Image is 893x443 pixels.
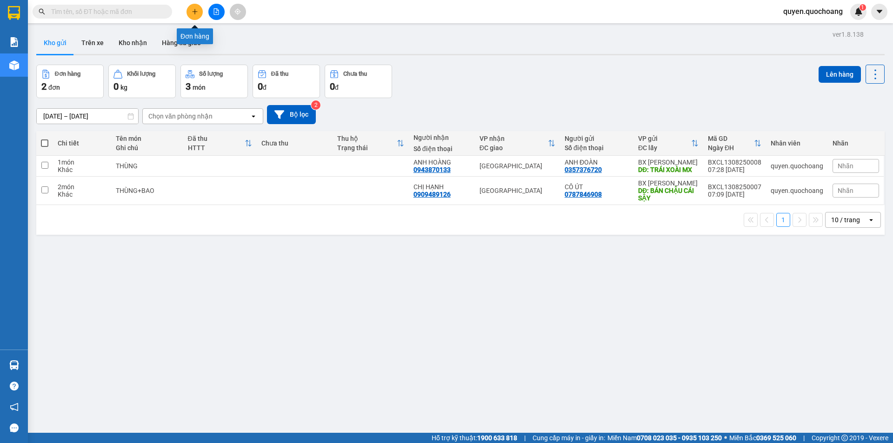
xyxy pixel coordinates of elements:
[250,112,257,120] svg: open
[213,8,220,15] span: file-add
[74,32,111,54] button: Trên xe
[37,109,138,124] input: Select a date range.
[271,71,288,77] div: Đã thu
[838,187,853,194] span: Nhãn
[120,84,127,91] span: kg
[803,433,805,443] span: |
[565,183,629,191] div: CÔ ÚT
[193,84,206,91] span: món
[413,159,470,166] div: ANH HOÀNG
[565,135,629,142] div: Người gửi
[867,216,875,224] svg: open
[477,434,517,442] strong: 1900 633 818
[113,81,119,92] span: 0
[330,81,335,92] span: 0
[116,144,178,152] div: Ghi chú
[771,187,823,194] div: quyen.quochoang
[9,37,19,47] img: solution-icon
[633,131,703,156] th: Toggle SortBy
[854,7,863,16] img: icon-new-feature
[638,187,699,202] div: DĐ: BÁN CHẬU CÁI SẬY
[187,4,203,20] button: plus
[831,215,860,225] div: 10 / trang
[776,213,790,227] button: 1
[638,135,691,142] div: VP gửi
[199,71,223,77] div: Số lượng
[148,112,213,121] div: Chọn văn phòng nhận
[267,105,316,124] button: Bộ lọc
[58,159,107,166] div: 1 món
[861,4,864,11] span: 1
[58,191,107,198] div: Khác
[638,159,699,166] div: BX [PERSON_NAME]
[565,191,602,198] div: 0787846908
[8,6,20,20] img: logo-vxr
[480,162,555,170] div: [GEOGRAPHIC_DATA]
[708,166,761,173] div: 07:28 [DATE]
[116,162,178,170] div: THÙNG
[111,32,154,54] button: Kho nhận
[776,6,850,17] span: quyen.quochoang
[343,71,367,77] div: Chưa thu
[10,423,19,432] span: message
[9,60,19,70] img: warehouse-icon
[413,183,470,191] div: CHỊ HẠNH
[186,81,191,92] span: 3
[480,135,548,142] div: VP nhận
[771,162,823,170] div: quyen.quochoang
[325,65,392,98] button: Chưa thu0đ
[9,360,19,370] img: warehouse-icon
[708,135,754,142] div: Mã GD
[871,4,887,20] button: caret-down
[413,145,470,152] div: Số điện thoại
[234,8,241,15] span: aim
[108,65,176,98] button: Khối lượng0kg
[729,433,796,443] span: Miền Bắc
[638,144,691,152] div: ĐC lấy
[565,159,629,166] div: ANH ĐOÀN
[413,166,451,173] div: 0943870133
[188,144,245,152] div: HTTT
[708,144,754,152] div: Ngày ĐH
[258,81,263,92] span: 0
[565,166,602,173] div: 0357376720
[177,28,213,44] div: Đơn hàng
[263,84,267,91] span: đ
[638,166,699,173] div: DĐ: TRÁI XOÀI MX
[771,139,823,147] div: Nhân viên
[708,191,761,198] div: 07:09 [DATE]
[208,4,225,20] button: file-add
[838,162,853,170] span: Nhãn
[10,382,19,390] span: question-circle
[833,139,879,147] div: Nhãn
[39,8,45,15] span: search
[48,84,60,91] span: đơn
[116,135,178,142] div: Tên món
[10,403,19,411] span: notification
[703,131,766,156] th: Toggle SortBy
[337,135,397,142] div: Thu hộ
[337,144,397,152] div: Trạng thái
[724,436,727,440] span: ⚪️
[841,435,848,441] span: copyright
[480,187,555,194] div: [GEOGRAPHIC_DATA]
[188,135,245,142] div: Đã thu
[230,4,246,20] button: aim
[756,434,796,442] strong: 0369 525 060
[432,433,517,443] span: Hỗ trợ kỹ thuật:
[875,7,884,16] span: caret-down
[58,166,107,173] div: Khác
[413,134,470,141] div: Người nhận
[192,8,198,15] span: plus
[565,144,629,152] div: Số điện thoại
[480,144,548,152] div: ĐC giao
[253,65,320,98] button: Đã thu0đ
[638,179,699,187] div: BX [PERSON_NAME]
[183,131,257,156] th: Toggle SortBy
[413,191,451,198] div: 0909489126
[116,187,178,194] div: THÙNG+BAO
[51,7,161,17] input: Tìm tên, số ĐT hoặc mã đơn
[127,71,155,77] div: Khối lượng
[607,433,722,443] span: Miền Nam
[311,100,320,110] sup: 2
